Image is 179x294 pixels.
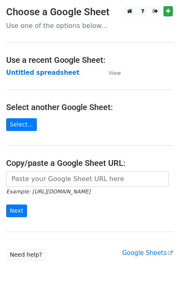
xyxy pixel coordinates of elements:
h3: Choose a Google Sheet [6,6,173,18]
h4: Select another Google Sheet: [6,102,173,112]
small: View [109,70,121,76]
input: Paste your Google Sheet URL here [6,171,169,187]
p: Use one of the options below... [6,21,173,30]
a: Untitled spreadsheet [6,69,79,76]
a: Google Sheets [122,249,173,257]
a: Need help? [6,248,46,261]
h4: Copy/paste a Google Sheet URL: [6,158,173,168]
a: Select... [6,118,37,131]
h4: Use a recent Google Sheet: [6,55,173,65]
a: View [100,69,121,76]
small: Example: [URL][DOMAIN_NAME] [6,188,90,195]
iframe: Chat Widget [138,255,179,294]
input: Next [6,204,27,217]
